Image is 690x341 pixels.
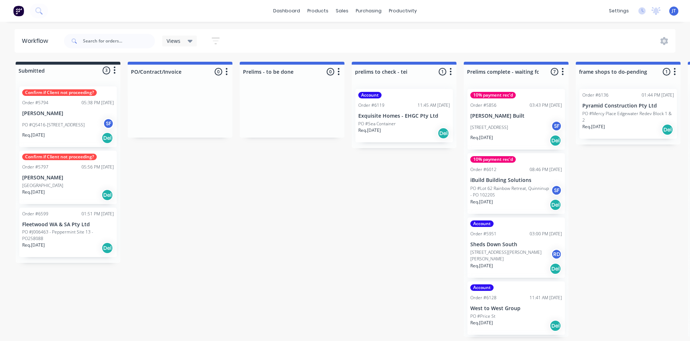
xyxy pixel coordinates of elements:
div: Del [550,135,561,146]
p: [STREET_ADDRESS][PERSON_NAME][PERSON_NAME] [470,249,551,262]
div: 11:45 AM [DATE] [418,102,450,109]
input: Search for orders... [83,34,155,48]
div: Order #5951 [470,231,496,237]
div: Order #6012 [470,166,496,173]
div: SF [103,118,114,129]
img: Factory [13,5,24,16]
p: PO #Lot 62 Rainbow Retreat, Quinninup - PO 102205 [470,185,551,198]
div: AccountOrder #612811:41 AM [DATE]West to West GroupPO #Price StReq.[DATE]Del [467,281,565,335]
p: Req. [DATE] [22,242,45,248]
div: Confirm if Client not proceeding?Order #579405:38 PM [DATE][PERSON_NAME]PO #Q5416-[STREET_ADDRESS... [19,86,117,147]
div: Order #5797 [22,164,48,170]
p: Req. [DATE] [582,123,605,130]
p: PO #Q5416-[STREET_ADDRESS] [22,122,85,128]
div: Account [358,92,382,98]
div: SF [551,121,562,131]
div: products [304,5,332,16]
p: Req. [DATE] [358,127,381,134]
p: Req. [DATE] [22,189,45,195]
p: Req. [DATE] [470,263,493,269]
p: [PERSON_NAME] [22,110,114,117]
div: Confirm if Client not proceeding? [22,89,97,96]
div: Order #613601:44 PM [DATE]Pyramid Construction Pty LtdPO #Mercy Place Edgewater Redev Block 1 & 2... [579,89,677,139]
div: Confirm if Client not proceeding?Order #579705:56 PM [DATE][PERSON_NAME][GEOGRAPHIC_DATA]Req.[DAT... [19,151,117,204]
p: Req. [DATE] [22,132,45,138]
div: Order #6119 [358,102,384,109]
div: SF [551,185,562,196]
p: Pyramid Construction Pty Ltd [582,103,674,109]
div: Del [101,189,113,201]
div: 11:41 AM [DATE] [530,295,562,301]
p: Exquisite Homes - EHGC Pty Ltd [358,113,450,119]
div: 01:44 PM [DATE] [642,92,674,98]
div: 05:56 PM [DATE] [81,164,114,170]
div: 08:46 PM [DATE] [530,166,562,173]
div: 10% payment rec'd [470,92,516,98]
div: 03:43 PM [DATE] [530,102,562,109]
div: Del [550,199,561,211]
p: Fleetwood WA & SA Pty Ltd [22,222,114,228]
p: [GEOGRAPHIC_DATA] [22,182,63,189]
a: dashboard [270,5,304,16]
div: Del [550,263,561,275]
p: [PERSON_NAME] Built [470,113,562,119]
p: Req. [DATE] [470,134,493,141]
div: sales [332,5,352,16]
p: [STREET_ADDRESS] [470,124,508,131]
div: Order #5856 [470,102,496,109]
p: PO #Mercy Place Edgewater Redev Block 1 & 2 [582,110,674,123]
div: Confirm if Client not proceeding? [22,154,97,160]
div: Del [662,124,673,135]
div: Order #6599 [22,211,48,217]
p: Sheds Down South [470,241,562,248]
div: Order #6128 [470,295,496,301]
div: productivity [385,5,420,16]
p: [PERSON_NAME] [22,175,114,181]
div: 05:38 PM [DATE] [81,100,114,106]
div: 10% payment rec'dOrder #601208:46 PM [DATE]iBuild Building SolutionsPO #Lot 62 Rainbow Retreat, Q... [467,153,565,214]
div: Workflow [22,37,52,45]
div: AccountOrder #595103:00 PM [DATE]Sheds Down South[STREET_ADDRESS][PERSON_NAME][PERSON_NAME]RDReq.... [467,218,565,278]
p: PO #Sea Container [358,121,396,127]
div: 10% payment rec'd [470,156,516,163]
div: RD [551,249,562,260]
div: Order #6136 [582,92,609,98]
div: 01:51 PM [DATE] [81,211,114,217]
span: JT [672,8,676,14]
p: West to West Group [470,305,562,312]
div: Del [438,127,449,139]
div: 10% payment rec'dOrder #585603:43 PM [DATE][PERSON_NAME] Built[STREET_ADDRESS]SFReq.[DATE]Del [467,89,565,150]
p: iBuild Building Solutions [470,177,562,183]
p: PO #Price St [470,313,495,320]
p: Req. [DATE] [470,199,493,205]
div: Account [470,220,494,227]
div: settings [605,5,633,16]
p: Req. [DATE] [470,320,493,326]
div: purchasing [352,5,385,16]
div: 03:00 PM [DATE] [530,231,562,237]
p: PO #J006463 - Peppermint Site 13 - PO258088 [22,229,114,242]
div: Del [550,320,561,332]
div: Del [101,242,113,254]
div: Account [470,284,494,291]
div: Order #659901:51 PM [DATE]Fleetwood WA & SA Pty LtdPO #J006463 - Peppermint Site 13 - PO258088Req... [19,208,117,257]
div: Del [101,132,113,144]
div: AccountOrder #611911:45 AM [DATE]Exquisite Homes - EHGC Pty LtdPO #Sea ContainerReq.[DATE]Del [355,89,453,142]
div: Order #5794 [22,100,48,106]
span: Views [167,37,180,45]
